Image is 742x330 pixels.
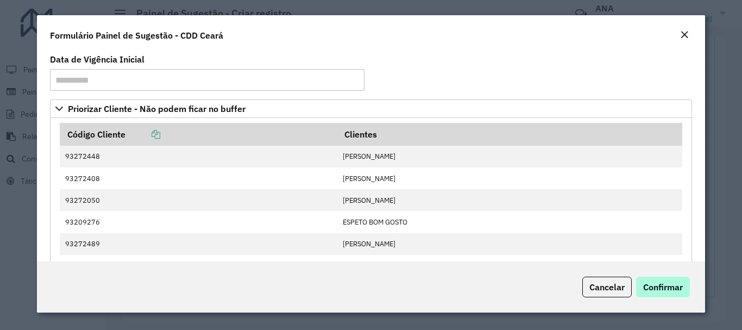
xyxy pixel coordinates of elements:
span: Confirmar [643,282,683,292]
span: Priorizar Cliente - Não podem ficar no buffer [68,104,246,113]
td: 93272050 [60,189,337,211]
td: 93272525 [60,255,337,277]
td: ESPETO BOM GOSTO [337,211,682,233]
th: Código Cliente [60,123,337,146]
td: [PERSON_NAME] [337,255,682,277]
td: [PERSON_NAME] [337,167,682,189]
td: 93272408 [60,167,337,189]
td: [PERSON_NAME] [337,233,682,255]
a: Priorizar Cliente - Não podem ficar no buffer [50,99,691,118]
button: Confirmar [636,277,690,297]
td: [PERSON_NAME] [337,189,682,211]
h4: Formulário Painel de Sugestão - CDD Ceará [50,29,223,42]
button: Cancelar [582,277,632,297]
td: [PERSON_NAME] [337,146,682,167]
td: 93272448 [60,146,337,167]
td: 93272489 [60,233,337,255]
label: Data de Vigência Inicial [50,53,144,66]
button: Close [677,28,692,42]
th: Clientes [337,123,682,146]
td: 93209276 [60,211,337,233]
span: Cancelar [589,282,625,292]
a: Copiar [125,129,160,140]
em: Fechar [680,30,689,39]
